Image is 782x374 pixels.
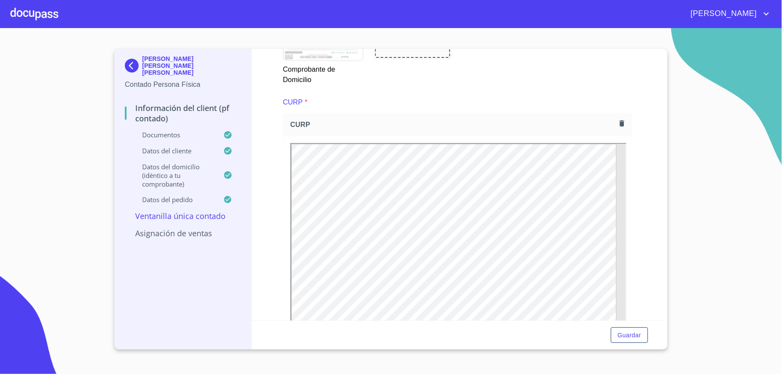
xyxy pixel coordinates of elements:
[125,130,223,139] p: Documentos
[125,59,142,73] img: Docupass spot blue
[290,120,617,129] span: CURP
[283,61,362,85] p: Comprobante de Domicilio
[684,7,761,21] span: [PERSON_NAME]
[618,330,641,341] span: Guardar
[125,103,241,124] p: Información del Client (PF contado)
[142,55,241,76] p: [PERSON_NAME] [PERSON_NAME] [PERSON_NAME]
[684,7,772,21] button: account of current user
[125,162,223,188] p: Datos del domicilio (idéntico a tu comprobante)
[125,79,241,90] p: Contado Persona Física
[611,327,648,343] button: Guardar
[125,55,241,79] div: [PERSON_NAME] [PERSON_NAME] [PERSON_NAME]
[125,195,223,204] p: Datos del pedido
[283,97,303,108] p: CURP
[125,211,241,221] p: Ventanilla única contado
[125,228,241,238] p: Asignación de Ventas
[125,146,223,155] p: Datos del cliente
